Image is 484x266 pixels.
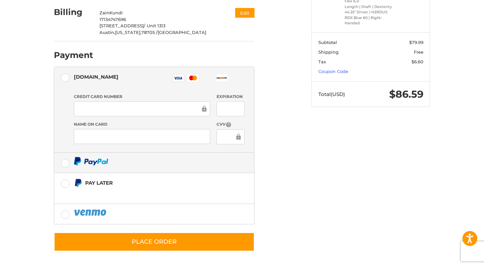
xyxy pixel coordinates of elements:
label: Name on Card [74,121,210,127]
span: Austin, [99,30,115,35]
a: Coupon Code [318,69,348,74]
span: Shipping [318,49,339,55]
label: Credit Card Number [74,94,210,100]
iframe: PayPal Message 1 [74,190,213,196]
div: Pay Later [85,177,213,188]
span: / Unit 1313 [144,23,165,28]
img: Pay Later icon [74,179,82,187]
span: $6.60 [411,59,423,64]
h2: Payment [54,50,93,60]
span: Free [414,49,423,55]
label: CVV [217,121,244,128]
div: [DOMAIN_NAME] [74,71,118,82]
span: Kundi [109,10,123,15]
span: [US_STATE], [115,30,141,35]
img: PayPal icon [74,157,108,165]
button: Place Order [54,232,254,251]
button: Edit [235,8,254,18]
span: 17134747696 [99,17,126,22]
span: Subtotal [318,40,337,45]
span: Zain [99,10,109,15]
span: [STREET_ADDRESS] [99,23,144,28]
span: $86.59 [389,88,423,100]
label: Expiration [217,94,244,100]
li: Length | Shaft | Dexterity 44.25" Driver | HZRDUS RDX Blue 60 | Right-Handed [345,4,396,26]
span: [GEOGRAPHIC_DATA] [158,30,206,35]
img: PayPal icon [74,208,108,217]
h2: Billing [54,7,93,17]
span: Tax [318,59,326,64]
span: 78705 / [141,30,158,35]
span: Total (USD) [318,91,345,97]
span: $79.99 [409,40,423,45]
iframe: Google Customer Reviews [429,248,484,266]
